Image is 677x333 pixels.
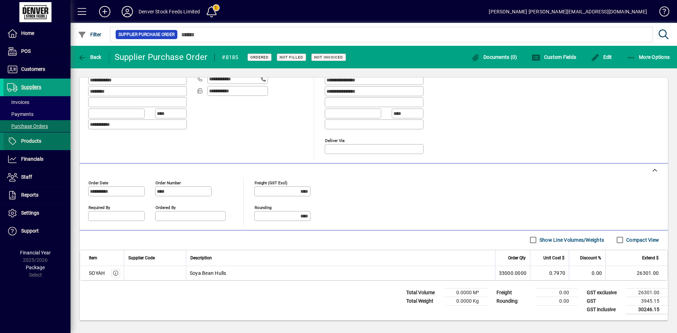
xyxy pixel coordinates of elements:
button: Edit [589,51,614,63]
span: Supplier Code [128,254,155,262]
a: Staff [4,168,71,186]
label: Show Line Volumes/Weights [538,236,604,243]
span: Custom Fields [532,54,576,60]
td: Freight [493,288,535,297]
span: Financials [21,156,43,162]
td: Rounding [493,297,535,305]
button: Back [76,51,103,63]
span: Description [190,254,212,262]
span: POS [21,48,31,54]
span: Reports [21,192,38,198]
a: Payments [4,108,71,120]
span: Staff [21,174,32,180]
span: Supplier Purchase Order [118,31,175,38]
span: Back [78,54,102,60]
span: Unit Cost $ [543,254,565,262]
td: Total Volume [403,288,445,297]
span: Support [21,228,39,234]
span: Documents (0) [471,54,517,60]
span: Home [21,30,34,36]
div: SOYAH [89,270,105,277]
td: 0.0000 Kg [445,297,487,305]
span: Suppliers [21,84,41,90]
a: Settings [4,204,71,222]
a: Reports [4,186,71,204]
td: 0.00 [535,297,578,305]
mat-label: Required by [89,205,110,210]
mat-label: Ordered by [155,205,176,210]
span: More Options [627,54,670,60]
span: Not Invoiced [314,55,343,60]
td: Total Weight [403,297,445,305]
span: Financial Year [20,250,51,255]
button: Custom Fields [530,51,578,63]
button: Add [93,5,116,18]
mat-label: Deliver via [325,138,344,143]
span: Edit [591,54,612,60]
mat-label: Order date [89,180,108,185]
td: 3945.15 [626,297,668,305]
a: POS [4,43,71,60]
mat-label: Freight (GST excl) [255,180,287,185]
span: Soya Bean Hulls [190,270,226,277]
a: Financials [4,150,71,168]
a: Customers [4,61,71,78]
td: 0.00 [535,288,578,297]
td: 30246.15 [626,305,668,314]
span: Products [21,138,41,144]
div: Supplier Purchase Order [115,51,208,63]
td: 33000.0000 [495,266,530,280]
td: 26301.00 [605,266,667,280]
td: 0.7970 [530,266,569,280]
td: GST inclusive [583,305,626,314]
td: GST [583,297,626,305]
a: Products [4,132,71,150]
span: Payments [7,111,33,117]
button: Documents (0) [470,51,519,63]
span: Not Filled [280,55,303,60]
a: Knowledge Base [654,1,668,24]
span: Invoices [7,99,29,105]
a: Home [4,25,71,42]
td: 0.0000 M³ [445,288,487,297]
span: Filter [78,32,102,37]
div: Denver Stock Feeds Limited [139,6,200,17]
span: Ordered [250,55,269,60]
div: #8185 [222,52,238,63]
app-page-header-button: Back [71,51,109,63]
span: Settings [21,210,39,216]
mat-label: Order number [155,180,181,185]
td: 0.00 [569,266,605,280]
span: Order Qty [508,254,526,262]
td: GST exclusive [583,288,626,297]
span: Package [26,265,45,270]
a: Support [4,222,71,240]
mat-label: Rounding [255,205,272,210]
span: Discount % [580,254,601,262]
span: Customers [21,66,45,72]
span: Item [89,254,97,262]
span: Extend $ [642,254,659,262]
a: Purchase Orders [4,120,71,132]
label: Compact View [625,236,659,243]
div: [PERSON_NAME] [PERSON_NAME][EMAIL_ADDRESS][DOMAIN_NAME] [489,6,647,17]
button: Profile [116,5,139,18]
td: 26301.00 [626,288,668,297]
a: Invoices [4,96,71,108]
button: More Options [625,51,672,63]
span: Purchase Orders [7,123,48,129]
button: Filter [76,28,103,41]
